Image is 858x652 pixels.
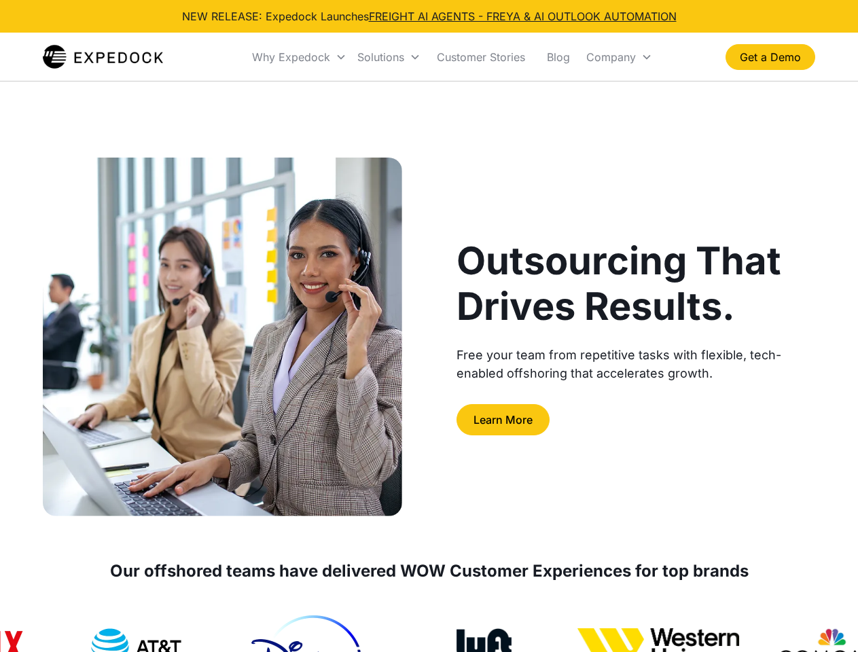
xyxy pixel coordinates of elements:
div: Solutions [352,34,426,80]
a: Blog [536,34,581,80]
div: NEW RELEASE: Expedock Launches [182,8,677,24]
div: Free your team from repetitive tasks with flexible, tech-enabled offshoring that accelerates growth. [457,346,815,382]
a: Customer Stories [426,34,536,80]
a: Get a Demo [726,44,815,70]
a: Learn More [457,404,550,435]
div: Why Expedock [252,50,330,64]
h1: Outsourcing That Drives Results. [457,238,815,329]
div: Our offshored teams have delivered WOW Customer Experiences for top brands [43,560,815,583]
a: FREIGHT AI AGENTS - FREYA & AI OUTLOOK AUTOMATION [369,10,677,23]
div: Solutions [357,50,404,64]
a: home [43,43,163,71]
img: Expedock Logo [43,43,163,71]
div: Company [581,34,658,80]
img: two formal woman with headset [43,158,401,516]
div: Why Expedock [247,34,352,80]
div: Company [586,50,636,64]
iframe: Chat Widget [790,587,858,652]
